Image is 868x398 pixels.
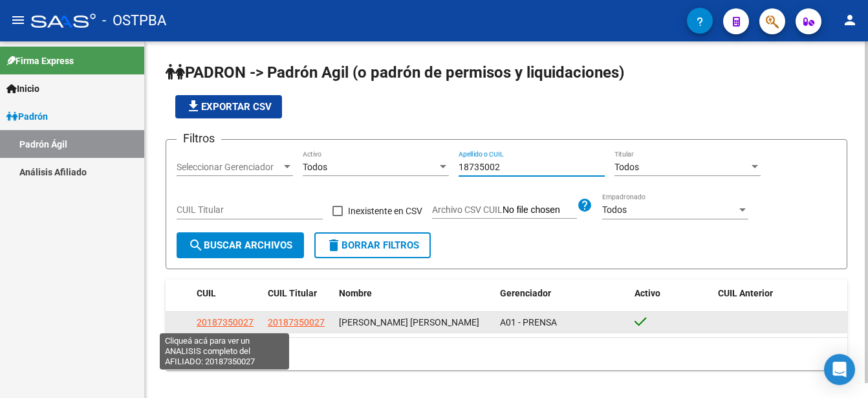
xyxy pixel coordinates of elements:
[177,129,221,148] h3: Filtros
[339,317,479,327] span: [PERSON_NAME] [PERSON_NAME]
[334,280,495,307] datatable-header-cell: Nombre
[177,232,304,258] button: Buscar Archivos
[326,239,419,251] span: Borrar Filtros
[197,317,254,327] span: 20187350027
[166,63,624,82] span: PADRON -> Padrón Agil (o padrón de permisos y liquidaciones)
[268,288,317,298] span: CUIL Titular
[268,317,325,327] span: 20187350027
[186,98,201,114] mat-icon: file_download
[263,280,334,307] datatable-header-cell: CUIL Titular
[175,95,282,118] button: Exportar CSV
[339,288,372,298] span: Nombre
[177,162,281,173] span: Seleccionar Gerenciador
[188,238,204,253] mat-icon: search
[314,232,431,258] button: Borrar Filtros
[614,162,639,172] span: Todos
[186,101,272,113] span: Exportar CSV
[432,205,503,215] span: Archivo CSV CUIL
[842,12,858,28] mat-icon: person
[326,238,342,253] mat-icon: delete
[6,82,39,96] span: Inicio
[503,205,577,216] input: Archivo CSV CUIL
[718,288,773,298] span: CUIL Anterior
[191,280,263,307] datatable-header-cell: CUIL
[602,205,627,215] span: Todos
[824,354,855,385] div: Open Intercom Messenger
[10,12,26,28] mat-icon: menu
[188,239,292,251] span: Buscar Archivos
[6,54,74,68] span: Firma Express
[166,338,847,370] div: 1 total
[500,288,551,298] span: Gerenciador
[6,109,48,124] span: Padrón
[495,280,630,307] datatable-header-cell: Gerenciador
[303,162,327,172] span: Todos
[197,288,216,298] span: CUIL
[713,280,848,307] datatable-header-cell: CUIL Anterior
[577,197,592,213] mat-icon: help
[348,203,422,219] span: Inexistente en CSV
[500,317,557,327] span: A01 - PRENSA
[629,280,713,307] datatable-header-cell: Activo
[102,6,166,35] span: - OSTPBA
[635,288,660,298] span: Activo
